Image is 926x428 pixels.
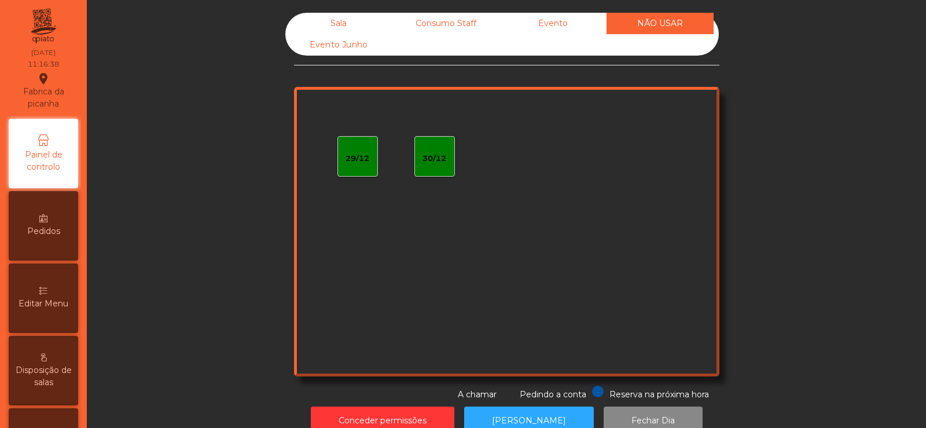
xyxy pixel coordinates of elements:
[29,6,57,46] img: qpiato
[12,149,75,173] span: Painel de controlo
[346,153,369,164] div: 29/12
[609,389,709,400] span: Reserva na próxima hora
[27,225,60,237] span: Pedidos
[36,72,50,86] i: location_on
[19,298,68,310] span: Editar Menu
[607,13,714,34] div: NÃO USAR
[392,13,499,34] div: Consumo Staff
[9,72,78,110] div: Fabrica da picanha
[31,47,56,58] div: [DATE]
[520,389,586,400] span: Pedindo a conta
[285,13,392,34] div: Sala
[28,59,59,69] div: 11:16:38
[12,364,75,389] span: Disposição de salas
[422,153,446,164] div: 30/12
[499,13,607,34] div: Evento
[285,34,392,56] div: Evento Junho
[458,389,497,400] span: A chamar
